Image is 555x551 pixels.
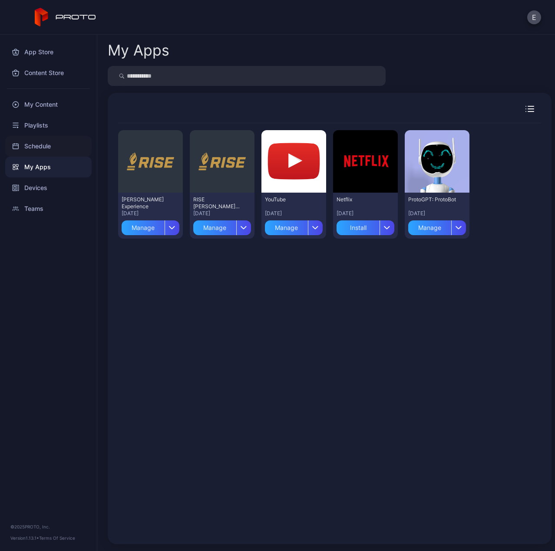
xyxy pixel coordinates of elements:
[408,217,466,235] button: Manage
[122,210,179,217] div: [DATE]
[337,196,384,203] div: Netflix
[122,220,165,235] div: Manage
[10,535,39,541] span: Version 1.13.1 •
[408,210,466,217] div: [DATE]
[5,198,92,219] a: Teams
[265,217,323,235] button: Manage
[39,535,75,541] a: Terms Of Service
[337,220,380,235] div: Install
[193,196,241,210] div: RISE Troy Vincent Experience
[5,115,92,136] a: Playlists
[5,136,92,157] a: Schedule
[122,196,169,210] div: Troy Vincent Experience
[527,10,541,24] button: E
[193,217,251,235] button: Manage
[337,210,394,217] div: [DATE]
[108,43,169,58] div: My Apps
[265,210,323,217] div: [DATE]
[5,62,92,83] a: Content Store
[10,523,86,530] div: © 2025 PROTO, Inc.
[5,94,92,115] a: My Content
[193,210,251,217] div: [DATE]
[408,196,456,203] div: ProtoGPT: ProtoBot
[5,157,92,177] a: My Apps
[265,220,308,235] div: Manage
[122,217,179,235] button: Manage
[5,177,92,198] a: Devices
[337,217,394,235] button: Install
[5,42,92,62] a: App Store
[265,196,313,203] div: YouTube
[408,220,451,235] div: Manage
[193,220,236,235] div: Manage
